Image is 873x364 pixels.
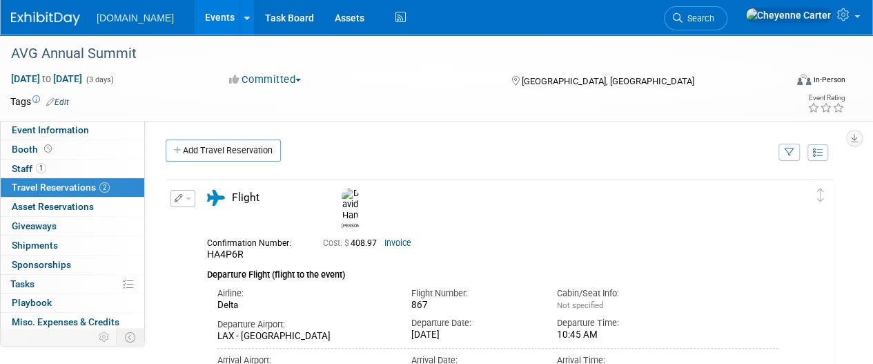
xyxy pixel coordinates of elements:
[1,313,144,332] a: Misc. Expenses & Credits
[224,73,306,87] button: Committed
[12,316,119,327] span: Misc. Expenses & Credits
[813,75,845,85] div: In-Person
[12,240,58,251] span: Shipments
[557,300,603,310] span: Not specified
[1,198,144,216] a: Asset Reservations
[217,300,391,312] div: Delta
[207,234,302,249] div: Confirmation Number:
[723,72,845,93] div: Event Format
[12,182,110,193] span: Travel Reservations
[1,217,144,236] a: Giveaways
[521,76,694,86] span: [GEOGRAPHIC_DATA], [GEOGRAPHIC_DATA]
[323,238,382,248] span: 408.97
[11,12,80,26] img: ExhibitDay
[683,13,714,23] span: Search
[1,236,144,255] a: Shipments
[10,95,69,108] td: Tags
[557,329,682,341] div: 10:45 AM
[12,259,71,270] span: Sponsorships
[6,41,774,66] div: AVG Annual Summit
[12,220,57,231] span: Giveaways
[92,328,117,346] td: Personalize Event Tab Strip
[342,188,359,221] img: David Han
[557,317,682,329] div: Departure Time:
[745,8,832,23] img: Cheyenne Carter
[207,190,225,206] i: Flight
[807,95,845,102] div: Event Rating
[411,317,536,329] div: Departure Date:
[207,249,244,260] span: HA4P6R
[217,331,391,343] div: LAX - [GEOGRAPHIC_DATA]
[12,201,94,212] span: Asset Reservations
[207,261,778,282] div: Departure Flight (flight to the event)
[1,160,144,178] a: Staff1
[1,256,144,274] a: Sponsorships
[99,182,110,193] span: 2
[12,163,46,174] span: Staff
[664,6,727,30] a: Search
[10,73,83,85] span: [DATE] [DATE]
[785,149,794,157] i: Filter by Traveler
[411,329,536,341] div: [DATE]
[817,189,824,202] i: Click and drag to move item
[1,294,144,312] a: Playbook
[10,278,35,289] span: Tasks
[85,75,114,84] span: (3 days)
[557,287,682,300] div: Cabin/Seat Info:
[1,178,144,197] a: Travel Reservations2
[797,74,811,85] img: Format-Inperson.png
[323,238,351,248] span: Cost: $
[36,163,46,173] span: 1
[41,144,55,154] span: Booth not reserved yet
[1,121,144,140] a: Event Information
[217,287,391,300] div: Airline:
[40,73,53,84] span: to
[46,97,69,107] a: Edit
[12,297,52,308] span: Playbook
[232,191,259,204] span: Flight
[411,300,536,312] div: 867
[384,238,411,248] a: Invoice
[12,144,55,155] span: Booth
[117,328,145,346] td: Toggle Event Tabs
[166,140,281,162] a: Add Travel Reservation
[12,124,89,135] span: Event Information
[1,140,144,159] a: Booth
[342,221,359,229] div: David Han
[1,275,144,294] a: Tasks
[97,12,174,23] span: [DOMAIN_NAME]
[217,318,391,331] div: Departure Airport:
[338,188,362,229] div: David Han
[411,287,536,300] div: Flight Number:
